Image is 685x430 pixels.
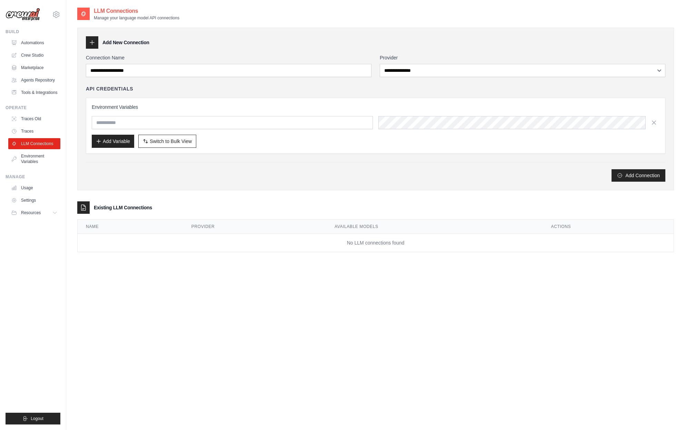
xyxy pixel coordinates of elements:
[6,29,60,35] div: Build
[31,416,43,421] span: Logout
[8,113,60,124] a: Traces Old
[8,182,60,193] a: Usage
[183,220,326,234] th: Provider
[8,50,60,61] a: Crew Studio
[8,207,60,218] button: Resources
[102,39,149,46] h3: Add New Connection
[8,37,60,48] a: Automations
[86,54,371,61] label: Connection Name
[612,169,665,182] button: Add Connection
[21,210,41,216] span: Resources
[6,174,60,180] div: Manage
[8,126,60,137] a: Traces
[380,54,665,61] label: Provider
[8,138,60,149] a: LLM Connections
[6,8,40,21] img: Logo
[8,62,60,73] a: Marketplace
[8,87,60,98] a: Tools & Integrations
[543,220,674,234] th: Actions
[326,220,543,234] th: Available Models
[8,151,60,167] a: Environment Variables
[92,104,659,111] h3: Environment Variables
[92,135,134,148] button: Add Variable
[78,220,183,234] th: Name
[94,204,152,211] h3: Existing LLM Connections
[138,135,196,148] button: Switch to Bulk View
[94,7,179,15] h2: LLM Connections
[94,15,179,21] p: Manage your language model API connections
[8,195,60,206] a: Settings
[86,85,133,92] h4: API Credentials
[6,413,60,424] button: Logout
[6,105,60,111] div: Operate
[8,75,60,86] a: Agents Repository
[150,138,192,145] span: Switch to Bulk View
[78,234,674,252] td: No LLM connections found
